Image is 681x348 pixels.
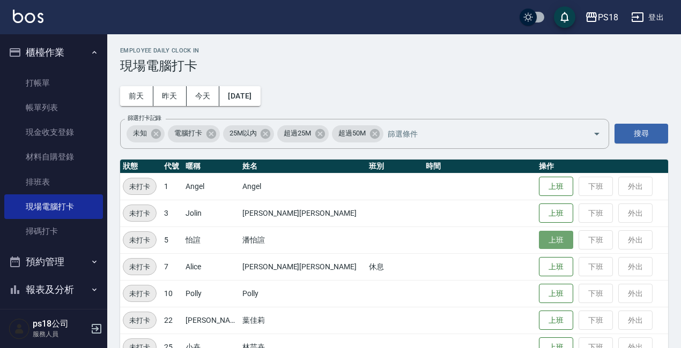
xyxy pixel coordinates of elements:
button: 上班 [539,177,573,196]
div: 電腦打卡 [168,125,220,142]
div: 超過25M [277,125,329,142]
th: 狀態 [120,160,161,173]
h5: ps18公司 [33,319,87,329]
label: 篩選打卡記錄 [128,114,161,122]
td: Angel [240,173,366,200]
button: 上班 [539,231,573,249]
button: Open [588,125,605,142]
button: 搜尋 [615,124,668,143]
span: 超過25M [277,128,317,139]
span: 未打卡 [123,208,156,219]
td: 潘怡諠 [240,226,366,253]
span: 未打卡 [123,234,156,246]
p: 服務人員 [33,329,87,339]
img: Person [9,318,30,339]
button: 昨天 [153,86,187,106]
a: 掃碼打卡 [4,219,103,244]
th: 代號 [161,160,183,173]
button: 櫃檯作業 [4,39,103,66]
td: 22 [161,307,183,334]
div: 超過50M [332,125,383,142]
div: 25M以內 [223,125,275,142]
button: 登出 [627,7,668,27]
button: 今天 [187,86,220,106]
span: 未打卡 [123,181,156,192]
a: 打帳單 [4,71,103,95]
h3: 現場電腦打卡 [120,58,668,73]
span: 未打卡 [123,315,156,326]
td: [PERSON_NAME][PERSON_NAME] [240,253,366,280]
th: 暱稱 [183,160,240,173]
button: PS18 [581,6,623,28]
td: 怡諠 [183,226,240,253]
th: 姓名 [240,160,366,173]
td: 休息 [366,253,423,280]
td: 1 [161,173,183,200]
span: 未打卡 [123,261,156,273]
a: 帳單列表 [4,95,103,120]
a: 現金收支登錄 [4,120,103,145]
td: 3 [161,200,183,226]
button: 前天 [120,86,153,106]
span: 電腦打卡 [168,128,209,139]
td: [PERSON_NAME] [183,307,240,334]
td: Polly [183,280,240,307]
span: 25M以內 [223,128,263,139]
img: Logo [13,10,43,23]
td: Angel [183,173,240,200]
div: PS18 [598,11,618,24]
td: Alice [183,253,240,280]
div: 未知 [127,125,165,142]
button: 預約管理 [4,248,103,276]
button: 報表及分析 [4,276,103,304]
button: 客戶管理 [4,303,103,331]
td: [PERSON_NAME][PERSON_NAME] [240,200,366,226]
button: 上班 [539,311,573,330]
h2: Employee Daily Clock In [120,47,668,54]
a: 現場電腦打卡 [4,194,103,219]
a: 材料自購登錄 [4,145,103,169]
td: 5 [161,226,183,253]
button: 上班 [539,257,573,277]
td: Polly [240,280,366,307]
td: 7 [161,253,183,280]
span: 超過50M [332,128,372,139]
button: 上班 [539,284,573,304]
a: 排班表 [4,170,103,194]
td: Jolin [183,200,240,226]
button: 上班 [539,203,573,223]
button: [DATE] [219,86,260,106]
span: 未知 [127,128,153,139]
input: 篩選條件 [385,124,574,143]
th: 時間 [423,160,537,173]
button: save [554,6,575,28]
td: 葉佳莉 [240,307,366,334]
td: 10 [161,280,183,307]
th: 班別 [366,160,423,173]
th: 操作 [536,160,668,173]
span: 未打卡 [123,288,156,299]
